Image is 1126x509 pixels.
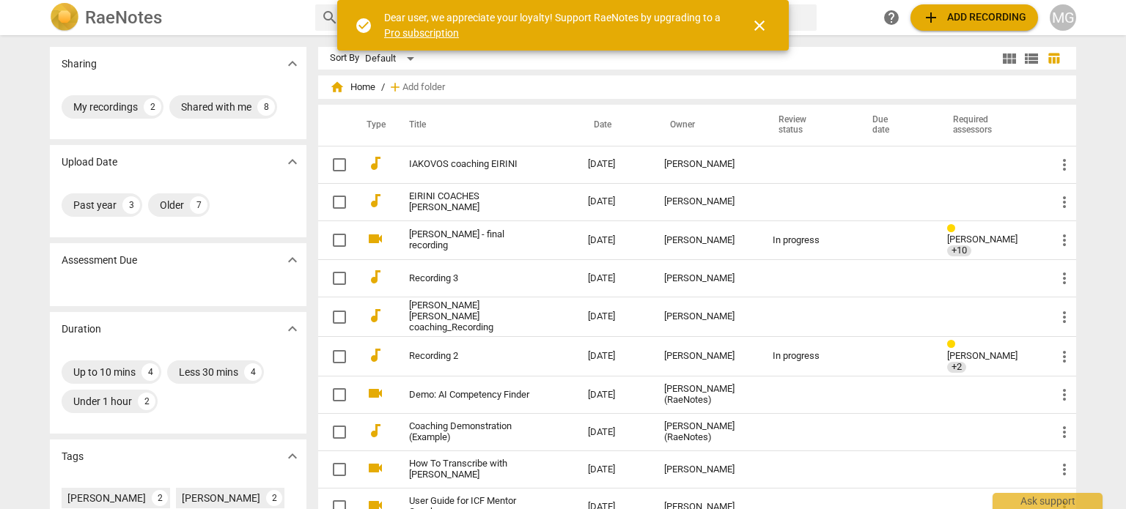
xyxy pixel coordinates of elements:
button: Show more [281,151,303,173]
td: [DATE] [576,297,652,337]
div: [PERSON_NAME] [664,235,749,246]
div: 3 [122,196,140,214]
div: My recordings [73,100,138,114]
div: In progress [773,351,843,362]
div: [PERSON_NAME] [664,196,749,207]
button: Table view [1042,48,1064,70]
span: [PERSON_NAME] [947,350,1018,361]
span: view_list [1023,50,1040,67]
div: Sort By [330,53,359,64]
span: more_vert [1056,461,1073,478]
th: Due date [855,105,935,146]
p: Duration [62,322,101,337]
a: IAKOVOS coaching EIRINI [409,159,535,170]
a: Pro subscription [384,27,459,39]
div: Ask support [993,493,1103,509]
td: [DATE] [576,146,652,183]
div: [PERSON_NAME] [182,491,260,505]
th: Type [355,105,391,146]
span: add [922,9,940,26]
td: [DATE] [576,376,652,414]
span: Review status: in progress [947,223,961,234]
a: LogoRaeNotes [50,3,303,32]
span: Review status: in progress [947,339,961,350]
span: help [883,9,900,26]
span: Home [330,80,375,94]
span: +10 [947,245,971,256]
div: [PERSON_NAME] [664,311,749,322]
a: Coaching Demonstration (Example) [409,421,535,443]
td: [DATE] [576,220,652,260]
span: search [321,9,339,26]
div: 4 [244,363,262,381]
button: Show more [281,318,303,340]
span: more_vert [1056,270,1073,287]
a: [PERSON_NAME] [PERSON_NAME] coaching_Recording [409,300,535,333]
th: Required assessors [935,105,1044,146]
div: Older [160,198,184,212]
p: Assessment Due [62,253,137,268]
div: [PERSON_NAME] [664,351,749,362]
div: Under 1 hour [73,394,132,409]
span: more_vert [1056,156,1073,174]
span: expand_more [284,320,301,338]
div: In progress [773,235,843,246]
span: more_vert [1056,308,1073,326]
span: audiotrack [367,268,384,286]
span: more_vert [1056,348,1073,365]
span: expand_more [284,251,301,269]
button: Show more [281,445,303,467]
span: audiotrack [367,346,384,364]
div: 2 [144,98,161,116]
td: [DATE] [576,451,652,488]
a: Help [878,4,905,31]
button: Show more [281,249,303,271]
div: [PERSON_NAME] (RaeNotes) [664,421,749,443]
div: Past year [73,198,117,212]
td: [DATE] [576,183,652,220]
th: Date [576,105,652,146]
th: Title [391,105,576,146]
div: [PERSON_NAME] (RaeNotes) [664,384,749,406]
span: check_circle [355,17,372,34]
span: expand_more [284,447,301,465]
span: +2 [947,362,966,373]
a: Recording 3 [409,273,535,284]
a: How To Transcribe with [PERSON_NAME] [409,458,535,480]
button: Upload [910,4,1038,31]
span: videocam [367,459,384,477]
span: audiotrack [367,422,384,439]
div: Dear user, we appreciate your loyalty! Support RaeNotes by upgrading to a [384,10,724,40]
div: 8 [257,98,275,116]
p: Sharing [62,56,97,72]
div: Default [365,47,419,70]
button: Tile view [998,48,1020,70]
span: videocam [367,384,384,402]
div: Less 30 mins [179,365,238,379]
td: [DATE] [576,260,652,297]
p: Tags [62,449,84,464]
span: more_vert [1056,193,1073,211]
h2: RaeNotes [85,7,162,28]
span: / [381,82,385,93]
span: more_vert [1056,231,1073,249]
div: Shared with me [181,100,251,114]
span: view_module [1001,50,1018,67]
button: MG [1050,4,1076,31]
span: audiotrack [367,307,384,324]
span: more_vert [1056,423,1073,441]
th: Review status [761,105,855,146]
button: Close [742,8,777,43]
div: 4 [141,363,159,381]
span: videocam [367,230,384,248]
span: table_chart [1047,51,1061,65]
div: 2 [138,393,155,410]
div: [PERSON_NAME] [664,273,749,284]
a: EIRINI COACHES [PERSON_NAME] [409,191,535,213]
p: Upload Date [62,155,117,170]
div: [PERSON_NAME] [664,159,749,170]
span: expand_more [284,153,301,171]
th: Owner [652,105,761,146]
